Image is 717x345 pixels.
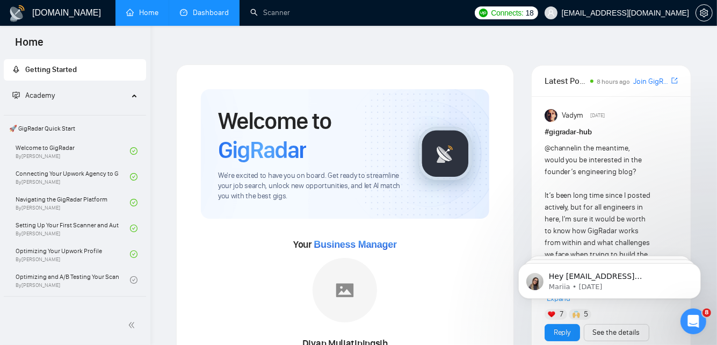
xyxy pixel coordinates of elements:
[250,8,290,17] a: searchScanner
[9,5,26,22] img: logo
[545,109,557,122] img: Vadym
[218,106,401,164] h1: Welcome to
[16,268,130,292] a: Optimizing and A/B Testing Your Scanner for Better ResultsBy[PERSON_NAME]
[12,66,20,73] span: rocket
[590,111,605,120] span: [DATE]
[597,78,630,85] span: 8 hours ago
[47,41,185,51] p: Message from Mariia, sent 1d ago
[218,135,306,164] span: GigRadar
[6,34,52,57] span: Home
[545,143,576,153] span: @channel
[702,308,711,317] span: 8
[479,9,488,17] img: upwork-logo.png
[545,126,678,138] h1: # gigradar-hub
[12,91,20,99] span: fund-projection-screen
[130,250,137,258] span: check-circle
[633,76,669,88] a: Join GigRadar Slack Community
[593,327,640,339] a: See the details
[547,9,555,17] span: user
[16,165,130,189] a: Connecting Your Upwork Agency to GigRadarBy[PERSON_NAME]
[25,91,55,100] span: Academy
[47,31,185,178] span: Hey [EMAIL_ADDRESS][DOMAIN_NAME], Looks like your Upwork agency Verum 1 ran out of connects. We r...
[25,65,77,74] span: Getting Started
[418,127,472,181] img: gigradar-logo.png
[584,324,649,341] button: See the details
[526,7,534,19] span: 18
[16,139,130,163] a: Welcome to GigRadarBy[PERSON_NAME]
[180,8,229,17] a: dashboardDashboard
[502,241,717,316] iframe: Intercom notifications message
[5,299,145,320] span: 👑 Agency Success with GigRadar
[16,217,130,240] a: Setting Up Your First Scanner and Auto-BidderBy[PERSON_NAME]
[12,91,55,100] span: Academy
[126,8,158,17] a: homeHome
[314,239,396,250] span: Business Manager
[16,191,130,214] a: Navigating the GigRadar PlatformBy[PERSON_NAME]
[5,118,145,139] span: 🚀 GigRadar Quick Start
[218,171,401,202] span: We're excited to have you on board. Get ready to streamline your job search, unlock new opportuni...
[130,147,137,155] span: check-circle
[671,76,678,86] a: export
[293,239,397,250] span: Your
[680,308,706,334] iframe: Intercom live chat
[554,327,571,339] a: Reply
[313,258,377,322] img: placeholder.png
[696,4,713,21] button: setting
[696,9,713,17] a: setting
[671,76,678,85] span: export
[562,110,583,121] span: Vadym
[130,225,137,232] span: check-circle
[4,59,146,81] li: Getting Started
[130,173,137,181] span: check-circle
[130,199,137,206] span: check-circle
[130,276,137,284] span: check-circle
[545,324,580,341] button: Reply
[491,7,523,19] span: Connects:
[128,320,139,330] span: double-left
[545,74,588,88] span: Latest Posts from the GigRadar Community
[16,242,130,266] a: Optimizing Your Upwork ProfileBy[PERSON_NAME]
